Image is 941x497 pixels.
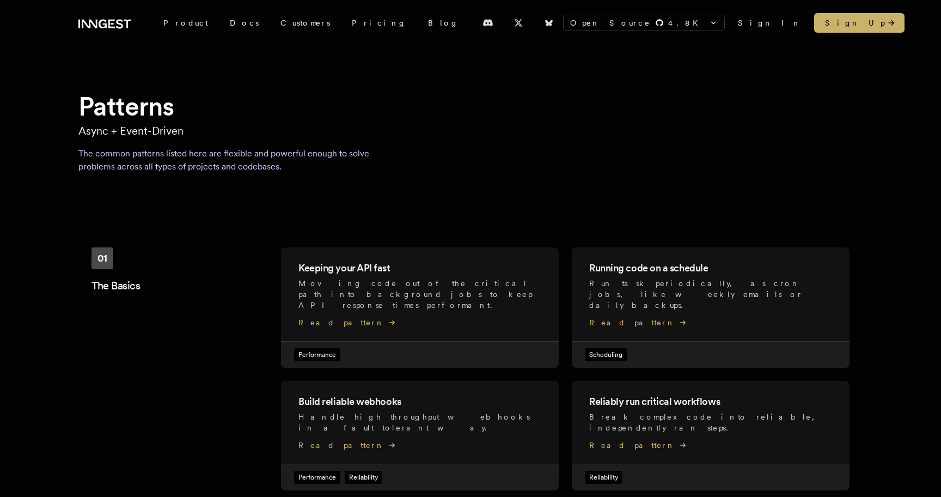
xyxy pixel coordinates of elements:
[152,13,219,33] div: Product
[294,348,340,361] span: Performance
[572,247,850,368] a: Running code on a scheduleRun task periodically, as cron jobs, like weekly emails or daily backup...
[78,89,863,123] h1: Patterns
[298,411,541,433] p: Handle high throughput webhooks in a fault tolerant way .
[738,17,801,28] a: Sign In
[814,13,905,33] a: Sign Up
[537,14,561,32] a: Bluesky
[91,278,281,293] h2: The Basics
[589,278,832,311] p: Run task periodically, as cron jobs, like weekly emails or daily backups .
[589,260,832,276] h2: Running code on a schedule
[341,13,417,33] a: Pricing
[281,381,559,490] a: Build reliable webhooksHandle high throughput webhooks in a fault tolerant way.Read patternPerfor...
[219,13,270,33] a: Docs
[668,17,705,28] span: 4.8 K
[585,471,622,484] span: Reliability
[589,440,832,451] span: Read pattern
[570,17,651,28] span: Open Source
[572,381,850,490] a: Reliably run critical workflowsBreak complex code into reliable, independently ran steps.Read pat...
[294,471,340,484] span: Performance
[78,147,392,173] p: The common patterns listed here are flexible and powerful enough to solve problems across all typ...
[281,247,559,368] a: Keeping your API fastMoving code out of the critical path into background jobs to keep API respon...
[506,14,530,32] a: X
[585,348,627,361] span: Scheduling
[345,471,382,484] span: Reliability
[270,13,341,33] a: Customers
[298,394,541,409] h2: Build reliable webhooks
[589,317,832,328] span: Read pattern
[298,440,541,451] span: Read pattern
[78,123,863,138] p: Async + Event-Driven
[476,14,500,32] a: Discord
[298,317,541,328] span: Read pattern
[589,394,832,409] h2: Reliably run critical workflows
[298,260,541,276] h2: Keeping your API fast
[417,13,469,33] a: Blog
[91,247,113,269] div: 01
[589,411,832,433] p: Break complex code into reliable, independently ran steps .
[298,278,541,311] p: Moving code out of the critical path into background jobs to keep API response times performant .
